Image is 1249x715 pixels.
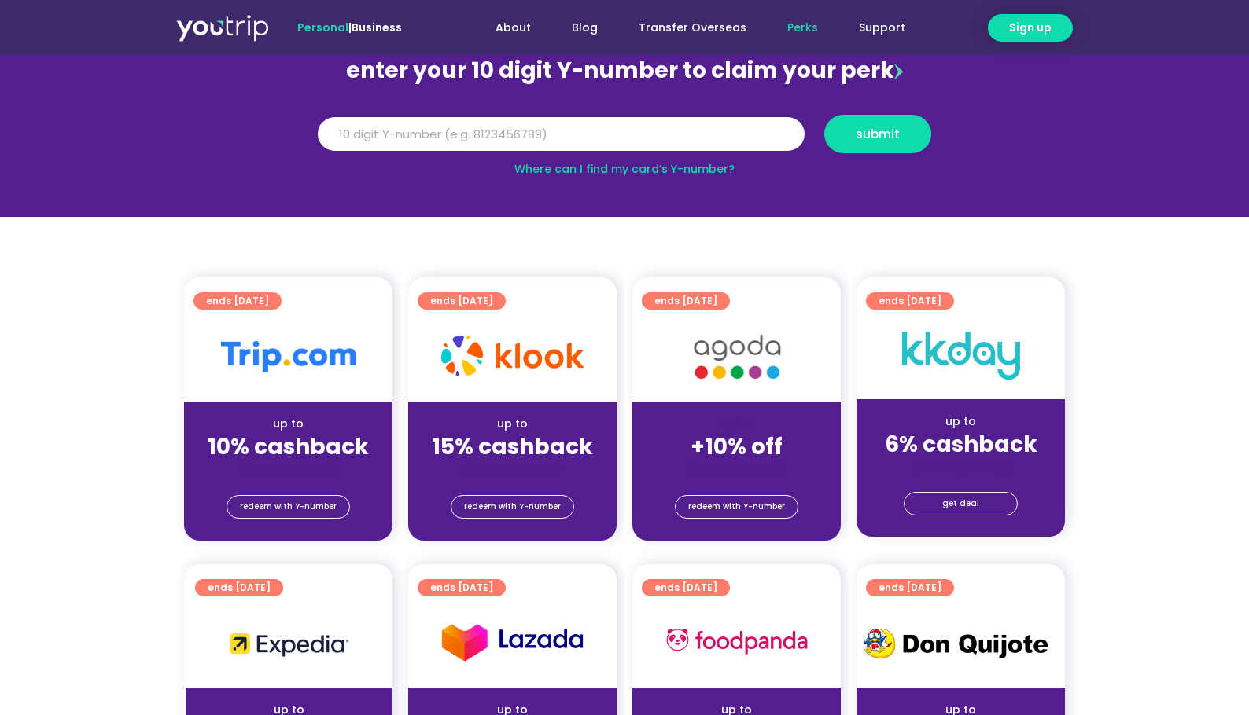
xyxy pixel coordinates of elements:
[227,495,350,519] a: redeem with Y-number
[866,292,954,310] a: ends [DATE]
[297,20,348,35] span: Personal
[310,50,939,91] div: enter your 10 digit Y-number to claim your perk
[869,413,1052,430] div: up to
[869,459,1052,475] div: (for stays only)
[942,493,979,515] span: get deal
[418,292,506,310] a: ends [DATE]
[421,461,604,478] div: (for stays only)
[856,128,900,140] span: submit
[642,292,730,310] a: ends [DATE]
[642,579,730,596] a: ends [DATE]
[654,292,717,310] span: ends [DATE]
[618,13,767,42] a: Transfer Overseas
[691,431,783,462] strong: +10% off
[988,14,1073,42] a: Sign up
[451,495,574,519] a: redeem with Y-number
[208,579,271,596] span: ends [DATE]
[654,579,717,596] span: ends [DATE]
[645,461,828,478] div: (for stays only)
[675,495,798,519] a: redeem with Y-number
[206,292,269,310] span: ends [DATE]
[430,292,493,310] span: ends [DATE]
[197,416,380,432] div: up to
[464,496,561,518] span: redeem with Y-number
[885,429,1037,460] strong: 6% cashback
[197,461,380,478] div: (for stays only)
[722,416,751,431] span: up to
[551,13,618,42] a: Blog
[1009,20,1052,36] span: Sign up
[475,13,551,42] a: About
[297,20,402,35] span: |
[421,416,604,432] div: up to
[193,292,282,310] a: ends [DATE]
[688,496,785,518] span: redeem with Y-number
[767,13,838,42] a: Perks
[444,13,926,42] nav: Menu
[195,579,283,596] a: ends [DATE]
[240,496,337,518] span: redeem with Y-number
[838,13,926,42] a: Support
[514,161,735,177] a: Where can I find my card’s Y-number?
[352,20,402,35] a: Business
[879,292,941,310] span: ends [DATE]
[824,115,931,153] button: submit
[879,579,941,596] span: ends [DATE]
[208,431,369,462] strong: 10% cashback
[430,579,493,596] span: ends [DATE]
[904,492,1018,515] a: get deal
[318,115,931,165] form: Y Number
[418,579,506,596] a: ends [DATE]
[866,579,954,596] a: ends [DATE]
[318,117,805,152] input: 10 digit Y-number (e.g. 8123456789)
[432,431,593,462] strong: 15% cashback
